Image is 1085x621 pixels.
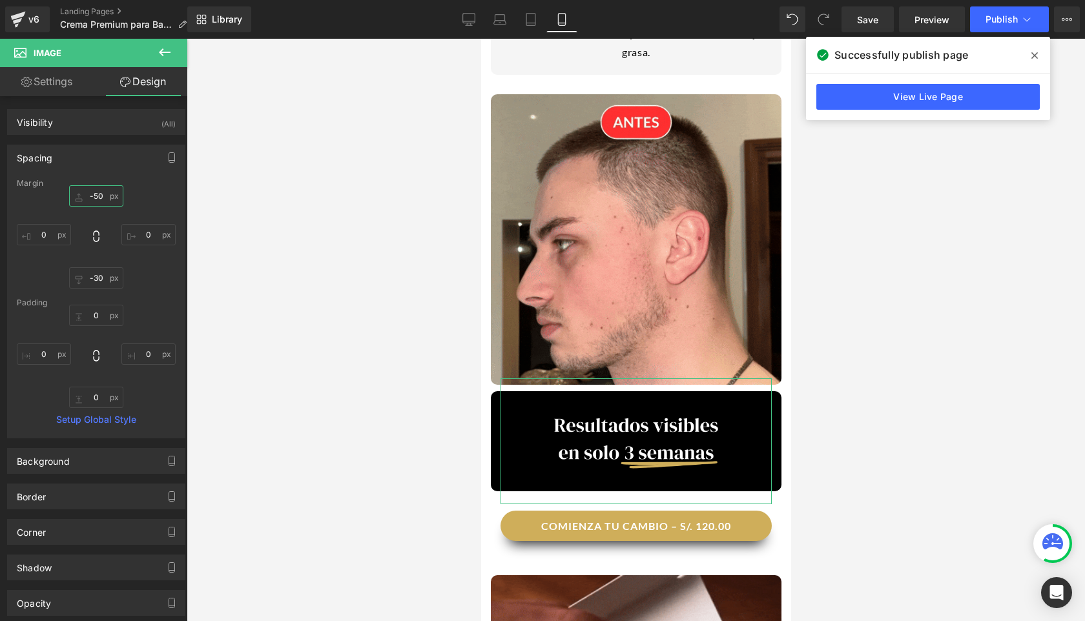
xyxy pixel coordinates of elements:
[1041,577,1072,608] div: Open Intercom Messenger
[857,13,878,26] span: Save
[17,591,51,609] div: Opacity
[17,484,46,502] div: Border
[96,67,190,96] a: Design
[17,414,176,425] a: Setup Global Style
[17,224,71,245] input: 0
[187,6,251,32] a: New Library
[19,472,291,502] button: COMIENZA TU CAMBIO – S/. 120.00
[17,343,71,365] input: 0
[986,14,1018,25] span: Publish
[453,6,484,32] a: Desktop
[69,305,123,326] input: 0
[816,84,1040,110] a: View Live Page
[5,6,50,32] a: v6
[834,47,968,63] span: Successfully publish page
[34,48,61,58] span: Image
[515,6,546,32] a: Tablet
[212,14,242,25] span: Library
[60,6,197,17] a: Landing Pages
[69,267,123,289] input: 0
[17,298,176,307] div: Padding
[69,185,123,207] input: 0
[970,6,1049,32] button: Publish
[69,387,123,408] input: 0
[26,11,42,28] div: v6
[17,520,46,538] div: Corner
[546,6,577,32] a: Mobile
[484,6,515,32] a: Laptop
[60,19,172,30] span: Crema Premium para Barba
[17,179,176,188] div: Margin
[780,6,805,32] button: Undo
[161,110,176,131] div: (All)
[17,449,70,467] div: Background
[1054,6,1080,32] button: More
[121,224,176,245] input: 0
[17,145,52,163] div: Spacing
[811,6,836,32] button: Redo
[121,343,176,365] input: 0
[17,110,53,128] div: Visibility
[899,6,965,32] a: Preview
[17,555,52,573] div: Shadow
[914,13,949,26] span: Preview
